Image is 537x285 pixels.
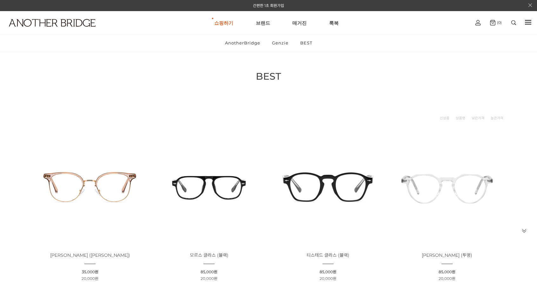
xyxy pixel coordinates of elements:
img: 모르스 글라스 블랙 - 블랙 컬러의 세련된 안경 이미지 [152,129,266,244]
a: 룩북 [329,11,339,34]
img: logo [9,19,96,27]
a: BEST [295,35,318,51]
span: 85,000원 [439,269,455,274]
span: (0) [495,20,502,25]
a: Genzie [267,35,294,51]
a: 상품명 [456,115,465,121]
a: logo [3,19,84,42]
img: search [511,20,516,25]
a: 간편한 1초 회원가입 [253,3,284,8]
span: [PERSON_NAME] (투명) [422,252,472,258]
span: [PERSON_NAME] ([PERSON_NAME]) [50,252,130,258]
span: 티스테드 글라스 (블랙) [307,252,349,258]
a: 모르스 글라스 (블랙) [190,253,229,258]
span: 35,000원 [82,269,98,274]
a: 낮은가격 [472,115,484,121]
img: 페이즐리 글라스 로즈골드 제품 이미지 [33,129,147,244]
span: 20,000원 [320,276,336,281]
img: cart [490,20,495,25]
span: BEST [256,70,281,82]
span: 85,000원 [320,269,336,274]
a: 신상품 [440,115,449,121]
span: 모르스 글라스 (블랙) [190,252,229,258]
span: 20,000원 [201,276,217,281]
a: 티스테드 글라스 (블랙) [307,253,349,258]
span: 20,000원 [439,276,455,281]
a: 매거진 [292,11,307,34]
a: 높은가격 [491,115,503,121]
a: 브랜드 [256,11,270,34]
a: AnotherBridge [220,35,266,51]
a: (0) [490,20,502,25]
a: 쇼핑하기 [214,11,233,34]
span: 20,000원 [82,276,98,281]
img: 티스테드 글라스 블랙 - 세련된 디자인의 안경 이미지 [271,129,385,244]
a: [PERSON_NAME] (투명) [422,253,472,258]
a: [PERSON_NAME] ([PERSON_NAME]) [50,253,130,258]
img: 오르후스 글라스 - 투명한 디자인의 세련된 안경 이미지 [390,129,504,244]
span: 85,000원 [201,269,217,274]
img: cart [475,20,481,25]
